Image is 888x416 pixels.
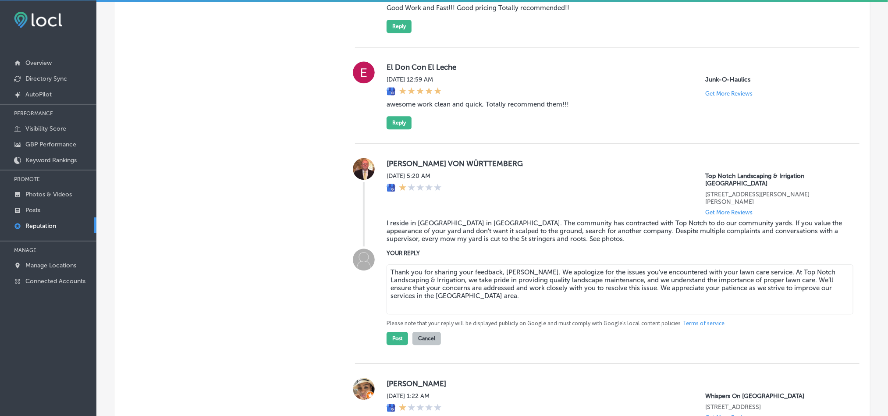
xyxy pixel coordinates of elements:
[387,116,412,129] button: Reply
[387,219,845,243] blockquote: I reside in [GEOGRAPHIC_DATA] in [GEOGRAPHIC_DATA]. The community has contracted with Top Notch t...
[387,250,845,256] label: YOUR REPLY
[387,392,442,400] label: [DATE] 1:22 AM
[25,262,76,269] p: Manage Locations
[25,59,52,67] p: Overview
[705,191,845,206] p: 6745 Old Dixie Hwy
[387,332,408,345] button: Post
[387,76,442,83] label: [DATE] 12:59 AM
[387,159,845,168] label: [PERSON_NAME] VON WÜRTTEMBERG
[387,100,845,108] blockquote: awesome work clean and quick, Totally recommend them!!!
[387,264,853,314] textarea: Thank you for sharing your feedback, [PERSON_NAME]. We apologize for the issues you've encountere...
[25,191,72,198] p: Photos & Videos
[399,403,442,413] div: 1 Star
[412,332,441,345] button: Cancel
[25,91,52,98] p: AutoPilot
[25,206,40,214] p: Posts
[353,249,375,270] img: Image
[399,183,442,193] div: 1 Star
[705,209,753,216] p: Get More Reviews
[387,20,412,33] button: Reply
[387,63,845,71] label: El Don Con El Leche
[25,156,77,164] p: Keyword Rankings
[387,320,845,327] p: Please note that your reply will be displayed publicly on Google and must comply with Google's lo...
[387,172,442,180] label: [DATE] 5:20 AM
[387,379,845,388] label: [PERSON_NAME]
[387,4,845,12] blockquote: Good Work and Fast!!! Good pricing Totally recommended!!
[705,403,845,411] p: 1535 South Havana Street a
[705,76,845,83] p: Junk-O-Haulics
[25,125,66,132] p: Visibility Score
[14,12,62,28] img: fda3e92497d09a02dc62c9cd864e3231.png
[25,141,76,148] p: GBP Performance
[705,90,753,97] p: Get More Reviews
[399,87,442,96] div: 5 Stars
[705,172,845,187] p: Top Notch Landscaping & Irrigation Vero Beach
[705,392,845,400] p: Whispers On Havana
[25,277,85,285] p: Connected Accounts
[25,75,67,82] p: Directory Sync
[683,320,725,327] a: Terms of service
[25,222,56,230] p: Reputation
